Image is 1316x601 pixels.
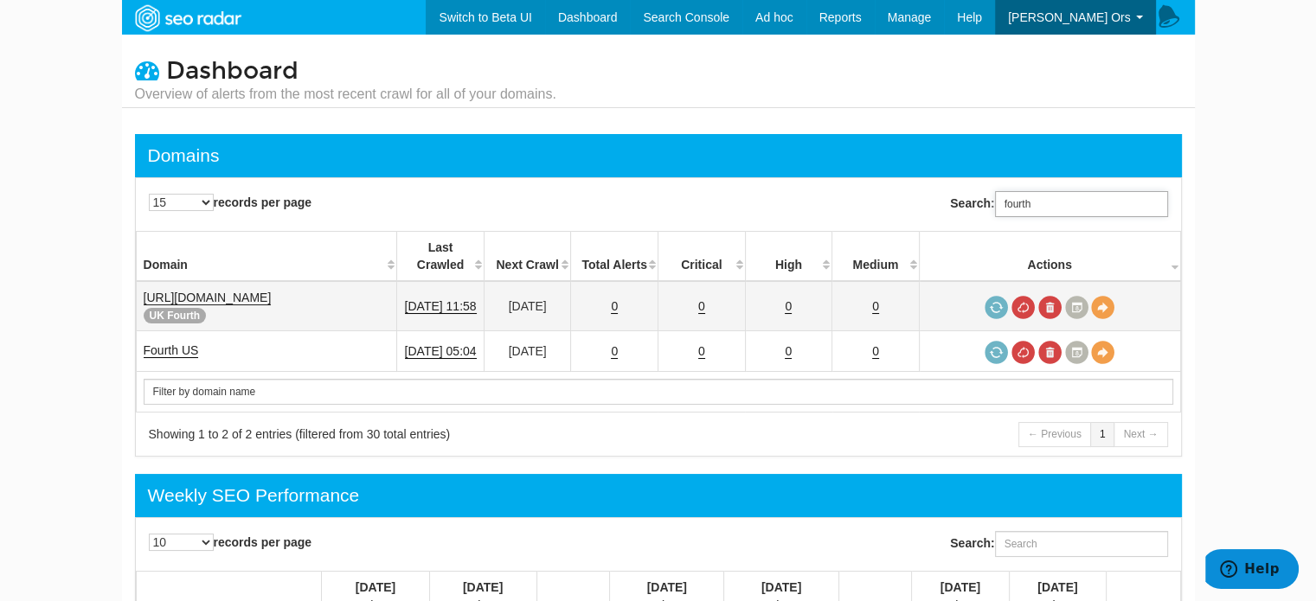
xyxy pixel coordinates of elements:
[785,299,792,314] a: 0
[149,534,312,551] label: records per page
[1114,422,1167,447] a: Next →
[1065,296,1088,319] a: Crawl History
[484,331,571,372] td: [DATE]
[1011,341,1035,364] a: Cancel in-progress audit
[611,299,618,314] a: 0
[128,3,247,34] img: SEORadar
[1065,341,1088,364] a: Crawl History
[135,58,159,82] i: 
[144,343,199,358] a: Fourth US
[149,194,214,211] select: records per page
[1038,341,1062,364] a: Delete most recent audit
[149,194,312,211] label: records per page
[957,10,982,24] span: Help
[571,232,658,282] th: Total Alerts: activate to sort column descending
[135,85,556,104] small: Overview of alerts from the most recent crawl for all of your domains.
[755,10,793,24] span: Ad hoc
[144,379,1173,405] input: Search
[1091,296,1114,319] a: View Domain Overview
[698,344,705,359] a: 0
[166,56,299,86] span: Dashboard
[950,191,1167,217] label: Search:
[484,232,571,282] th: Next Crawl: activate to sort column descending
[995,531,1168,557] input: Search:
[832,232,920,282] th: Medium: activate to sort column descending
[148,483,360,508] div: Weekly SEO Performance
[149,534,214,551] select: records per page
[1018,422,1091,447] a: ← Previous
[995,191,1168,217] input: Search:
[1011,296,1035,319] a: Cancel in-progress audit
[144,291,272,305] a: [URL][DOMAIN_NAME]
[819,10,862,24] span: Reports
[611,344,618,359] a: 0
[1205,549,1299,592] iframe: Opens a widget where you can find more information
[872,344,879,359] a: 0
[1091,341,1114,364] a: View Domain Overview
[919,232,1180,282] th: Actions: activate to sort column ascending
[643,10,729,24] span: Search Console
[745,232,832,282] th: High: activate to sort column descending
[405,344,477,359] a: [DATE] 05:04
[149,425,637,443] div: Showing 1 to 2 of 2 entries (filtered from 30 total entries)
[785,344,792,359] a: 0
[985,341,1008,364] a: Request a crawl
[698,299,705,314] a: 0
[405,299,477,314] a: [DATE] 11:58
[148,143,220,169] div: Domains
[888,10,932,24] span: Manage
[658,232,745,282] th: Critical: activate to sort column descending
[144,308,207,323] span: UK Fourth
[1008,10,1131,24] span: [PERSON_NAME] Ors
[985,296,1008,319] a: Request a crawl
[872,299,879,314] a: 0
[1038,296,1062,319] a: Delete most recent audit
[950,531,1167,557] label: Search:
[397,232,485,282] th: Last Crawled: activate to sort column descending
[1090,422,1115,447] a: 1
[484,281,571,331] td: [DATE]
[136,232,397,282] th: Domain: activate to sort column ascending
